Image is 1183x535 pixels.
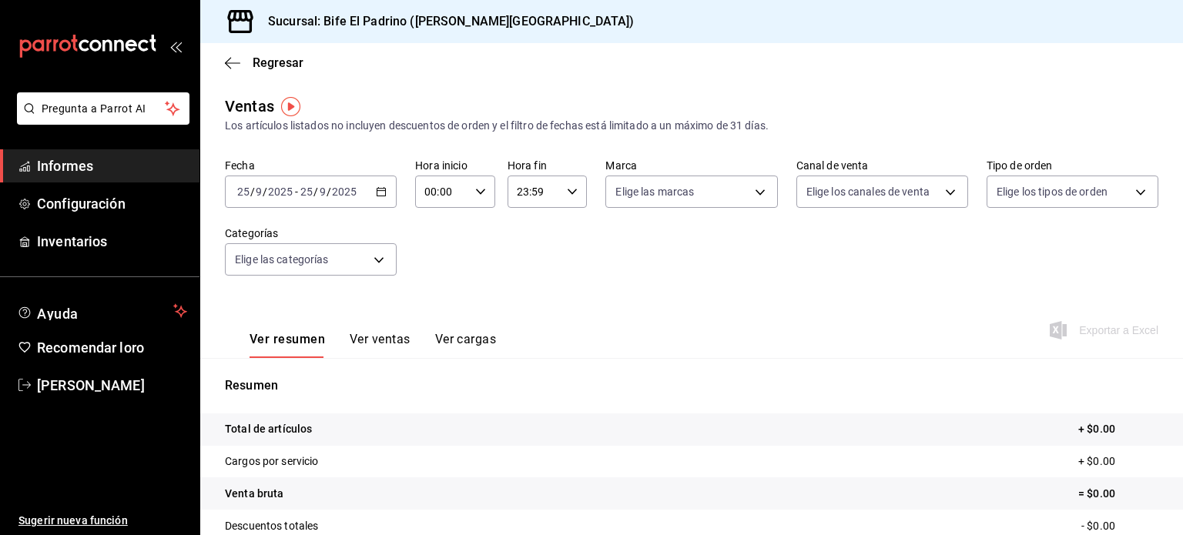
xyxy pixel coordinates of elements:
input: -- [319,186,327,198]
font: / [263,186,267,198]
font: Sucursal: Bife El Padrino ([PERSON_NAME][GEOGRAPHIC_DATA]) [268,14,635,28]
font: = $0.00 [1078,487,1115,500]
button: Pregunta a Parrot AI [17,92,189,125]
font: Elige los tipos de orden [997,186,1108,198]
font: Inventarios [37,233,107,249]
font: / [327,186,331,198]
button: Regresar [225,55,303,70]
font: Categorías [225,227,278,239]
input: ---- [267,186,293,198]
font: Sugerir nueva función [18,514,128,527]
font: + $0.00 [1078,423,1115,435]
font: Hora fin [508,159,547,172]
input: ---- [331,186,357,198]
font: Ver resumen [250,332,325,346]
font: Elige las marcas [615,186,694,198]
font: Configuración [37,196,126,212]
font: Canal de venta [796,159,869,172]
input: -- [255,186,263,198]
font: Ventas [225,97,274,115]
font: Resumen [225,378,278,393]
font: Recomendar loro [37,339,144,356]
a: Pregunta a Parrot AI [11,112,189,128]
font: [PERSON_NAME] [37,377,145,393]
font: Marca [605,159,637,172]
font: Regresar [253,55,303,70]
button: abrir_cajón_menú [169,40,182,52]
font: / [313,186,318,198]
font: Los artículos listados no incluyen descuentos de orden y el filtro de fechas está limitado a un m... [225,119,769,132]
font: Cargos por servicio [225,455,319,467]
font: Tipo de orden [987,159,1053,172]
font: Fecha [225,159,255,172]
font: - [295,186,298,198]
img: Marcador de información sobre herramientas [281,97,300,116]
font: Elige los canales de venta [806,186,930,198]
font: + $0.00 [1078,455,1115,467]
font: Pregunta a Parrot AI [42,102,146,115]
input: -- [300,186,313,198]
font: Total de artículos [225,423,312,435]
font: Ayuda [37,306,79,322]
font: / [250,186,255,198]
div: pestañas de navegación [250,331,496,358]
font: Ver cargas [435,332,497,346]
font: Hora inicio [415,159,467,172]
font: Informes [37,158,93,174]
font: - $0.00 [1081,520,1115,532]
font: Ver ventas [350,332,411,346]
font: Elige las categorías [235,253,329,266]
input: -- [236,186,250,198]
font: Venta bruta [225,487,283,500]
font: Descuentos totales [225,520,318,532]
